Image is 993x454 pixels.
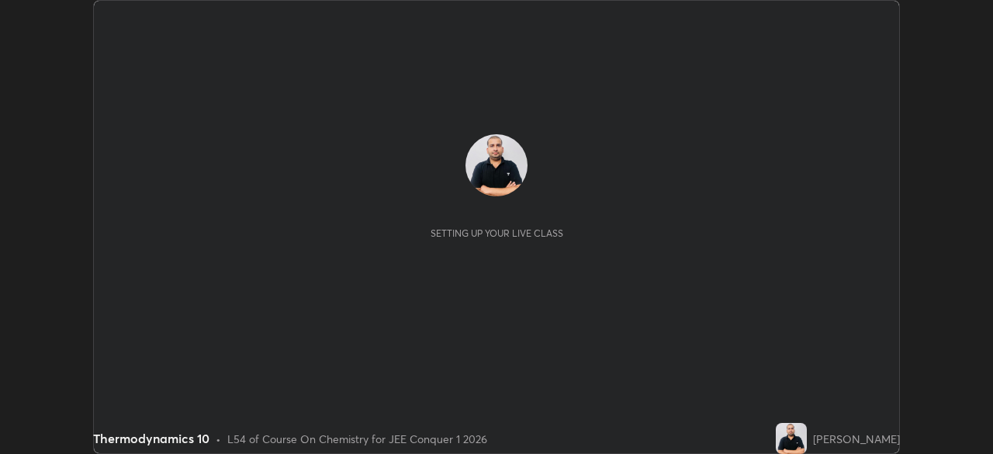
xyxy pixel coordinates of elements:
div: Thermodynamics 10 [93,429,209,448]
div: L54 of Course On Chemistry for JEE Conquer 1 2026 [227,431,487,447]
div: Setting up your live class [431,227,563,239]
div: • [216,431,221,447]
div: [PERSON_NAME] [813,431,900,447]
img: d1576235f9a24f199ad8dd171c0883d5.jpg [776,423,807,454]
img: d1576235f9a24f199ad8dd171c0883d5.jpg [465,134,528,196]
